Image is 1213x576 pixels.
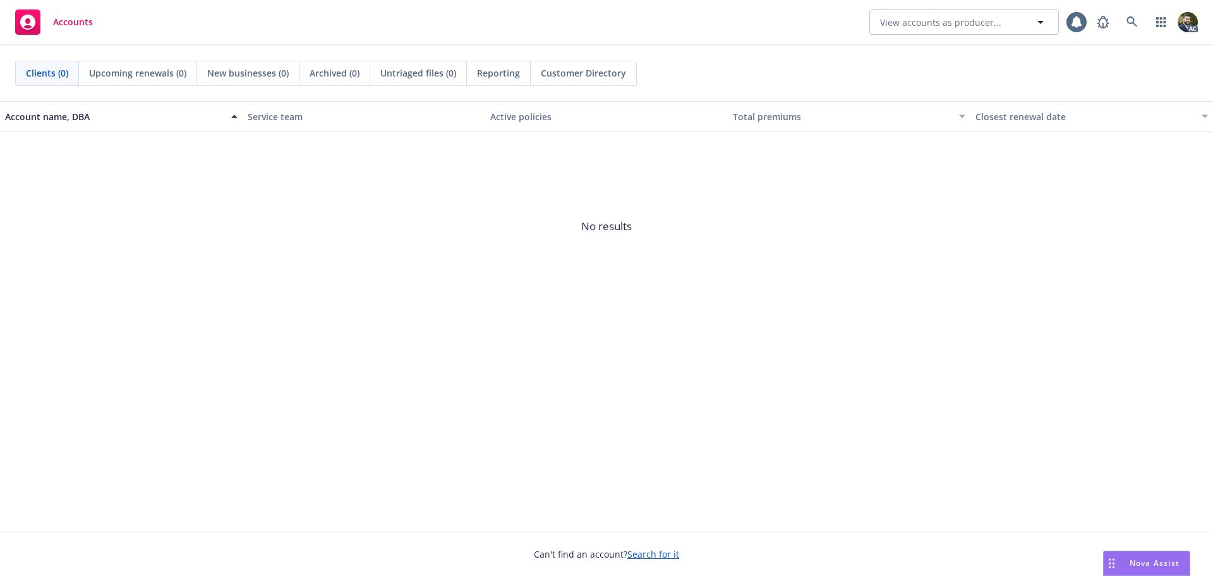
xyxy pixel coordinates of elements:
div: Closest renewal date [975,110,1194,123]
a: Search for it [627,548,679,560]
a: Report a Bug [1090,9,1116,35]
span: Nova Assist [1130,558,1180,568]
a: Switch app [1149,9,1174,35]
div: Total premiums [733,110,951,123]
div: Service team [248,110,480,123]
div: Account name, DBA [5,110,224,123]
span: New businesses (0) [207,66,289,80]
div: Active policies [490,110,723,123]
a: Search [1119,9,1145,35]
span: Reporting [477,66,520,80]
button: Nova Assist [1103,551,1190,576]
button: Active policies [485,101,728,132]
a: Accounts [10,4,98,40]
button: View accounts as producer... [869,9,1059,35]
button: Total premiums [728,101,970,132]
span: View accounts as producer... [880,16,1001,29]
span: Untriaged files (0) [380,66,456,80]
button: Service team [243,101,485,132]
span: Customer Directory [541,66,626,80]
span: Can't find an account? [534,548,679,561]
img: photo [1178,12,1198,32]
button: Closest renewal date [970,101,1213,132]
span: Archived (0) [310,66,359,80]
span: Accounts [53,17,93,27]
span: Upcoming renewals (0) [89,66,186,80]
div: Drag to move [1104,551,1119,575]
span: Clients (0) [26,66,68,80]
